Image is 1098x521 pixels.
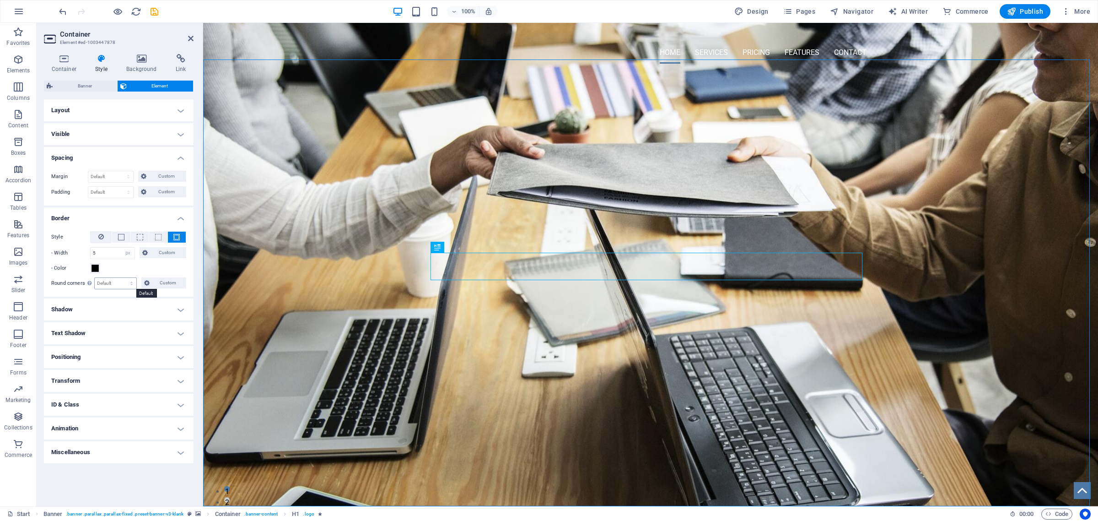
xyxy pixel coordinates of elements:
[151,247,184,258] span: Custom
[11,149,26,157] p: Boxes
[149,6,160,17] i: Save (Ctrl+S)
[731,4,772,19] button: Design
[461,6,475,17] h6: 100%
[21,463,27,469] button: 1
[168,54,194,73] h4: Link
[11,287,26,294] p: Slider
[43,509,322,520] nav: breadcrumb
[149,186,183,197] span: Custom
[826,4,877,19] button: Navigator
[44,147,194,163] h4: Spacing
[60,30,194,38] h2: Container
[44,81,117,92] button: Banner
[44,322,194,344] h4: Text Shadow
[7,67,30,74] p: Elements
[55,81,114,92] span: Banner
[731,4,772,19] div: Design (Ctrl+Alt+Y)
[215,509,241,520] span: Click to select. Double-click to edit
[66,509,183,520] span: . banner .parallax .parallax-fixed .preset-banner-v3-klank
[44,123,194,145] h4: Visible
[118,81,194,92] button: Element
[5,177,31,184] p: Accordion
[1010,509,1034,520] h6: Session time
[783,7,815,16] span: Pages
[1061,7,1090,16] span: More
[119,54,168,73] h4: Background
[5,451,32,459] p: Commerce
[188,511,192,516] i: This element is a customizable preset
[44,298,194,320] h4: Shadow
[447,6,479,17] button: 100%
[149,171,183,182] span: Custom
[129,81,191,92] span: Element
[8,122,28,129] p: Content
[1007,7,1043,16] span: Publish
[4,424,32,431] p: Collections
[7,94,30,102] p: Columns
[51,187,88,198] label: Padding
[10,342,27,349] p: Footer
[138,171,186,182] button: Custom
[112,6,123,17] button: Click here to leave preview mode and continue editing
[9,259,28,266] p: Images
[244,509,278,520] span: . banner-content
[51,171,88,182] label: Margin
[10,369,27,376] p: Forms
[44,370,194,392] h4: Transform
[44,394,194,416] h4: ID & Class
[21,474,27,480] button: 2
[149,6,160,17] button: save
[88,54,119,73] h4: Style
[10,204,27,212] p: Tables
[57,6,68,17] button: undo
[51,278,94,289] label: Round corners
[1058,4,1094,19] button: More
[60,38,175,47] h3: Element #ed-1003447878
[44,346,194,368] h4: Positioning
[195,511,201,516] i: This element contains a background
[1041,509,1072,520] button: Code
[1019,509,1033,520] span: 00 00
[51,232,90,243] label: Style
[780,4,819,19] button: Pages
[58,6,68,17] i: Undo: Change border color (Ctrl+Z)
[136,289,157,298] mark: Default
[318,511,322,516] i: Element contains an animation
[1026,510,1027,517] span: :
[7,232,29,239] p: Features
[939,4,992,19] button: Commerce
[44,441,194,463] h4: Miscellaneous
[734,7,769,16] span: Design
[141,277,186,288] button: Custom
[1045,509,1068,520] span: Code
[830,7,873,16] span: Navigator
[152,277,183,288] span: Custom
[484,7,493,16] i: On resize automatically adjust zoom level to fit chosen device.
[884,4,931,19] button: AI Writer
[1080,509,1091,520] button: Usercentrics
[5,396,31,404] p: Marketing
[942,7,989,16] span: Commerce
[51,248,90,259] label: - Width
[140,247,187,258] button: Custom
[43,509,63,520] span: Click to select. Double-click to edit
[9,314,27,321] p: Header
[44,418,194,440] h4: Animation
[51,263,90,274] label: - Color
[303,509,314,520] span: . logo
[130,6,141,17] button: reload
[888,7,928,16] span: AI Writer
[138,186,186,197] button: Custom
[1000,4,1050,19] button: Publish
[6,39,30,47] p: Favorites
[44,207,194,224] h4: Border
[44,54,88,73] h4: Container
[292,509,299,520] span: Click to select. Double-click to edit
[7,509,30,520] a: Click to cancel selection. Double-click to open Pages
[44,99,194,121] h4: Layout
